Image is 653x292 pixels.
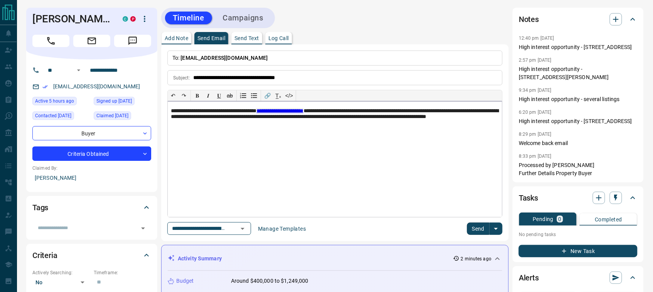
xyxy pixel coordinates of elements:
p: 12:40 pm [DATE] [519,35,554,41]
p: Processed by [PERSON_NAME] Further Details Property Buyer [519,161,638,177]
button: Numbered list [238,90,249,101]
p: 6:20 pm [DATE] [519,110,552,115]
button: New Task [519,245,638,257]
s: ab [227,93,233,99]
div: Buyer [32,126,151,140]
p: 2 minutes ago [461,255,491,262]
p: Around $400,000 to $1,249,000 [231,277,309,285]
button: ↷ [179,90,189,101]
button: Open [74,66,83,75]
div: Alerts [519,268,638,287]
h2: Tasks [519,192,538,204]
button: ab [224,90,235,101]
span: 𝐔 [217,93,221,99]
h2: Tags [32,201,48,214]
p: 8:33 pm [DATE] [519,154,552,159]
p: 2:57 pm [DATE] [519,57,552,63]
span: Signed up [DATE] [96,97,132,105]
p: High interest opportunity - [STREET_ADDRESS][PERSON_NAME] [519,65,638,81]
p: High interest opportunity - [STREET_ADDRESS] [519,43,638,51]
button: Manage Templates [253,223,310,235]
span: Call [32,35,69,47]
button: Campaigns [215,12,271,24]
svg: Email Verified [42,84,48,89]
button: Open [138,223,148,234]
h1: [PERSON_NAME] [32,13,111,25]
p: High interest opportunity - [STREET_ADDRESS] [519,117,638,125]
div: condos.ca [123,16,128,22]
div: Sat Aug 16 2025 [32,97,90,108]
p: Log Call [268,35,289,41]
p: 0 [559,216,562,222]
div: split button [467,223,503,235]
span: Message [114,35,151,47]
p: [PERSON_NAME] [32,172,151,184]
span: Active 5 hours ago [35,97,74,105]
button: Bullet list [249,90,260,101]
p: Send Email [197,35,225,41]
div: Criteria [32,246,151,265]
div: Notes [519,10,638,29]
span: Claimed [DATE] [96,112,128,120]
button: ↶ [168,90,179,101]
div: Wed Sep 01 2021 [94,111,151,122]
p: Claimed By: [32,165,151,172]
p: To: [167,51,503,66]
p: Actively Searching: [32,269,90,276]
p: Send Text [235,35,259,41]
p: Add Note [165,35,188,41]
button: T̲ₓ [273,90,284,101]
div: Wed Sep 01 2021 [94,97,151,108]
button: 𝐔 [214,90,224,101]
p: 8:29 pm [DATE] [519,132,552,137]
h2: Notes [519,13,539,25]
button: 🔗 [262,90,273,101]
span: Email [73,35,110,47]
button: 𝑰 [203,90,214,101]
p: No pending tasks [519,229,638,240]
button: Timeline [165,12,212,24]
p: 9:34 pm [DATE] [519,88,552,93]
span: Contacted [DATE] [35,112,71,120]
p: Activity Summary [178,255,222,263]
p: Welcome back email [519,139,638,147]
div: property.ca [130,16,136,22]
button: Send [467,223,490,235]
p: High interest opportunity - several listings [519,95,638,103]
div: Thu Aug 14 2025 [32,111,90,122]
span: [EMAIL_ADDRESS][DOMAIN_NAME] [181,55,268,61]
div: Tasks [519,189,638,207]
button: Open [237,223,248,234]
div: Activity Summary2 minutes ago [168,251,502,266]
button: 𝐁 [192,90,203,101]
a: [EMAIL_ADDRESS][DOMAIN_NAME] [53,83,140,89]
button: </> [284,90,295,101]
div: No [32,276,90,289]
h2: Criteria [32,249,57,262]
p: Timeframe: [94,269,151,276]
p: Subject: [173,74,190,81]
div: Tags [32,198,151,217]
p: Pending [533,216,554,222]
p: Budget [176,277,194,285]
h2: Alerts [519,272,539,284]
p: Completed [595,217,622,222]
div: Criteria Obtained [32,147,151,161]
